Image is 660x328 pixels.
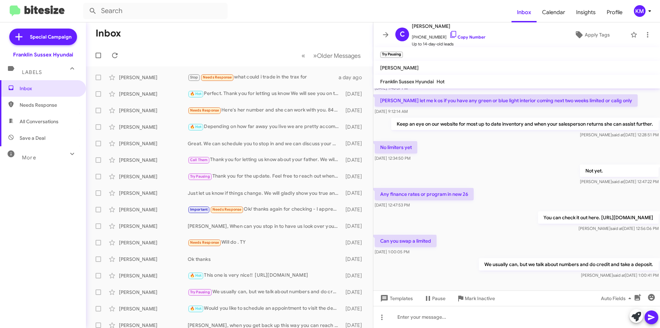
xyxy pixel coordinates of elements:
div: a day ago [339,74,367,81]
span: Stop [190,75,198,80]
div: [PERSON_NAME] [119,190,188,197]
div: [PERSON_NAME] [119,256,188,263]
button: Next [309,49,365,63]
small: Try Pausing [380,52,403,58]
div: Here's her number and she can work with you. 8455379981 [188,106,342,114]
div: Perfect. Thank you for letting us know We will see you on the 14th at 1pm. [188,90,342,98]
div: [PERSON_NAME] [119,223,188,230]
p: You can check it out here. [URL][DOMAIN_NAME] [538,211,659,224]
div: This one is very nice!! [URL][DOMAIN_NAME] [188,272,342,279]
span: Labels [22,69,42,75]
span: Auto Fields [601,292,634,305]
span: Needs Response [203,75,232,80]
div: [PERSON_NAME] [119,289,188,296]
div: Franklin Sussex Hyundai [13,51,73,58]
div: Great. We can schedule you to stop in and we can discuss your goals and see what we can do. When ... [188,140,342,147]
a: Insights [571,2,601,22]
div: [DATE] [342,223,367,230]
span: Needs Response [212,207,242,212]
div: Ok thanks [188,256,342,263]
nav: Page navigation example [298,49,365,63]
a: Profile [601,2,628,22]
div: [DATE] [342,124,367,130]
div: We usually can, but we talk about numbers and do credit and take a deposit. [188,288,342,296]
div: [PERSON_NAME] [119,107,188,114]
p: Keep an eye on our website for most up to date inventory and when your salesperson returns she ca... [391,118,659,130]
input: Search [83,3,228,19]
p: We usually can, but we talk about numbers and do credit and take a deposit. [479,258,659,271]
div: [PERSON_NAME] [119,173,188,180]
div: [PERSON_NAME] [119,272,188,279]
button: KM [628,5,652,17]
div: Ok/ thanks again for checking - I appreciate your time. This is probably not the right one for us... [188,205,342,213]
div: KM [634,5,646,17]
h1: Inbox [96,28,121,39]
span: [DATE] 12:47:53 PM [375,202,410,208]
p: [PERSON_NAME] let me k os if you have any green or blue light interior coming next two weeks limi... [375,94,638,107]
div: [PERSON_NAME] [119,157,188,163]
div: Will do . TY [188,239,342,246]
span: [PERSON_NAME] [DATE] 12:47:22 PM [580,179,659,184]
div: [PERSON_NAME], When can you stop in to have us look over your vehicle and put a value on it? [188,223,342,230]
span: Templates [379,292,413,305]
span: 🔥 Hot [190,273,202,278]
div: Depending on how far away you live we are pretty accommodating, but no promises [188,123,342,131]
div: [DATE] [342,289,367,296]
span: 🔥 Hot [190,306,202,311]
span: [PERSON_NAME] [DATE] 1:00:41 PM [581,273,659,278]
button: Apply Tags [557,29,627,41]
div: what could i trade in the trax for [188,73,339,81]
span: Call Them [190,158,208,162]
span: [DATE] 9:12:14 AM [375,109,408,114]
span: said at [613,273,625,278]
span: Pause [432,292,445,305]
div: [PERSON_NAME] [119,239,188,246]
a: Copy Number [449,34,485,40]
button: Auto Fields [595,292,639,305]
div: [DATE] [342,272,367,279]
div: Thank you for the update. Feel free to reach out when you know your schedule and we will be more ... [188,172,342,180]
span: Special Campaign [30,33,71,40]
span: « [301,51,305,60]
div: [DATE] [342,206,367,213]
button: Templates [373,292,418,305]
div: [DATE] [342,239,367,246]
span: [DATE] 1:00:05 PM [375,249,409,254]
span: More [22,155,36,161]
span: 🔥 Hot [190,125,202,129]
span: [DATE] 12:34:50 PM [375,156,410,161]
p: Any finance rates or program in new 26 [375,188,474,200]
div: [DATE] [342,157,367,163]
span: said at [610,226,623,231]
div: [PERSON_NAME] [119,124,188,130]
span: Try Pausing [190,174,210,179]
span: C [400,29,405,40]
span: Calendar [537,2,571,22]
span: All Conversations [20,118,58,125]
a: Inbox [511,2,537,22]
p: Can you swap a limited [375,235,437,247]
span: Apply Tags [585,29,610,41]
span: Save a Deal [20,135,45,141]
button: Previous [297,49,309,63]
a: Special Campaign [9,29,77,45]
div: [DATE] [342,91,367,97]
div: Thank you for letting us know about your father. We will gladly help out. Someone will reach out ... [188,156,342,164]
div: [DATE] [342,173,367,180]
span: Up to 14-day-old leads [412,41,485,47]
div: [PERSON_NAME] [119,140,188,147]
span: [PERSON_NAME] [380,65,419,71]
div: [PERSON_NAME] [119,74,188,81]
div: [DATE] [342,305,367,312]
div: [DATE] [342,107,367,114]
span: Needs Response [20,102,78,108]
p: No limiters yet [375,141,417,154]
span: Franklin Sussex Hyundai [380,78,434,85]
span: Inbox [20,85,78,92]
button: Pause [418,292,451,305]
span: [PERSON_NAME] [412,22,485,30]
p: Not yet. [580,165,659,177]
